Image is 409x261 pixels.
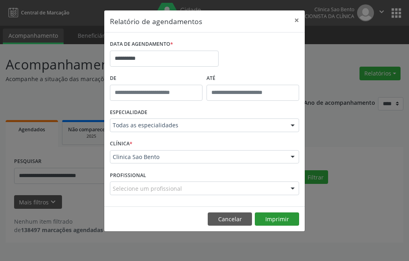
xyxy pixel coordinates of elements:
span: Clinica Sao Bento [113,153,283,161]
label: CLÍNICA [110,138,132,150]
span: Selecione um profissional [113,184,182,193]
span: Todas as especialidades [113,121,283,129]
label: PROFISSIONAL [110,169,146,181]
label: De [110,72,202,85]
label: DATA DE AGENDAMENTO [110,38,173,51]
button: Imprimir [255,212,299,226]
h5: Relatório de agendamentos [110,16,202,27]
button: Close [289,10,305,30]
button: Cancelar [208,212,252,226]
label: ATÉ [207,72,299,85]
label: ESPECIALIDADE [110,106,147,119]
